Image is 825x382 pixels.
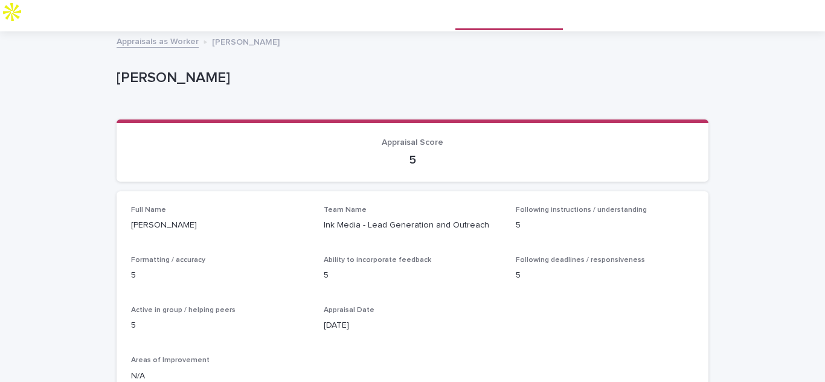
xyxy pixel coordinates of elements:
span: Following deadlines / responsiveness [516,256,645,264]
p: 5 [324,269,502,282]
span: Ability to incorporate feedback [324,256,431,264]
p: Ink Media - Lead Generation and Outreach [324,219,502,232]
a: Appraisals as Worker [117,34,199,48]
span: Areas of Improvement [131,357,210,364]
p: 5 [516,269,694,282]
p: 5 [131,269,309,282]
span: Formatting / accuracy [131,256,205,264]
p: 5 [131,319,309,332]
p: [PERSON_NAME] [212,34,280,48]
p: [PERSON_NAME] [117,69,704,87]
span: Appraisal Date [324,307,374,314]
p: 5 [516,219,694,232]
p: [PERSON_NAME] [131,219,309,232]
span: Full Name [131,206,166,214]
span: Appraisal Score [382,138,443,147]
p: [DATE] [324,319,502,332]
p: 5 [131,153,694,167]
span: Active in group / helping peers [131,307,236,314]
span: Following instructions / understanding [516,206,647,214]
span: Team Name [324,206,367,214]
